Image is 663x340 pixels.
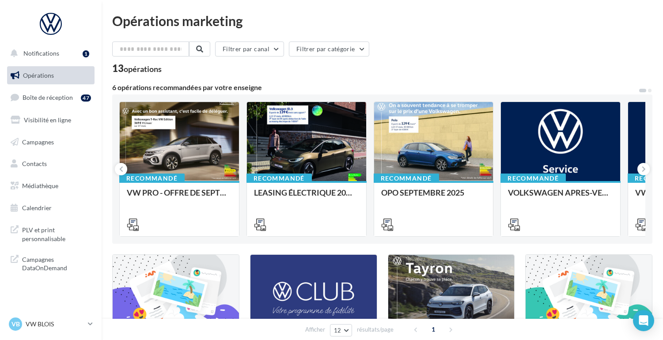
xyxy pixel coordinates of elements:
[5,44,93,63] button: Notifications 1
[112,84,638,91] div: 6 opérations recommandées par votre enseigne
[22,182,58,189] span: Médiathèque
[22,138,54,145] span: Campagnes
[254,188,359,206] div: LEASING ÉLECTRIQUE 2025
[112,64,162,73] div: 13
[5,220,96,246] a: PLV et print personnalisable
[305,325,325,334] span: Afficher
[5,88,96,107] a: Boîte de réception47
[381,188,486,206] div: OPO SEPTEMBRE 2025
[22,204,52,212] span: Calendrier
[508,188,613,206] div: VOLKSWAGEN APRES-VENTE
[83,50,89,57] div: 1
[5,250,96,276] a: Campagnes DataOnDemand
[5,177,96,195] a: Médiathèque
[127,188,232,206] div: VW PRO - OFFRE DE SEPTEMBRE 25
[330,324,352,336] button: 12
[500,174,566,183] div: Recommandé
[26,320,84,329] p: VW BLOIS
[22,224,91,243] span: PLV et print personnalisable
[426,322,440,336] span: 1
[5,199,96,217] a: Calendrier
[124,65,162,73] div: opérations
[215,42,284,57] button: Filtrer par canal
[7,316,95,332] a: VB VW BLOIS
[5,111,96,129] a: Visibilité en ligne
[22,253,91,272] span: Campagnes DataOnDemand
[5,155,96,173] a: Contacts
[5,133,96,151] a: Campagnes
[5,66,96,85] a: Opérations
[289,42,369,57] button: Filtrer par catégorie
[112,14,652,27] div: Opérations marketing
[374,174,439,183] div: Recommandé
[246,174,312,183] div: Recommandé
[633,310,654,331] div: Open Intercom Messenger
[22,160,47,167] span: Contacts
[23,49,59,57] span: Notifications
[81,94,91,102] div: 47
[11,320,20,329] span: VB
[23,72,54,79] span: Opérations
[24,116,71,124] span: Visibilité en ligne
[334,327,341,334] span: 12
[357,325,394,334] span: résultats/page
[119,174,185,183] div: Recommandé
[23,94,73,101] span: Boîte de réception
